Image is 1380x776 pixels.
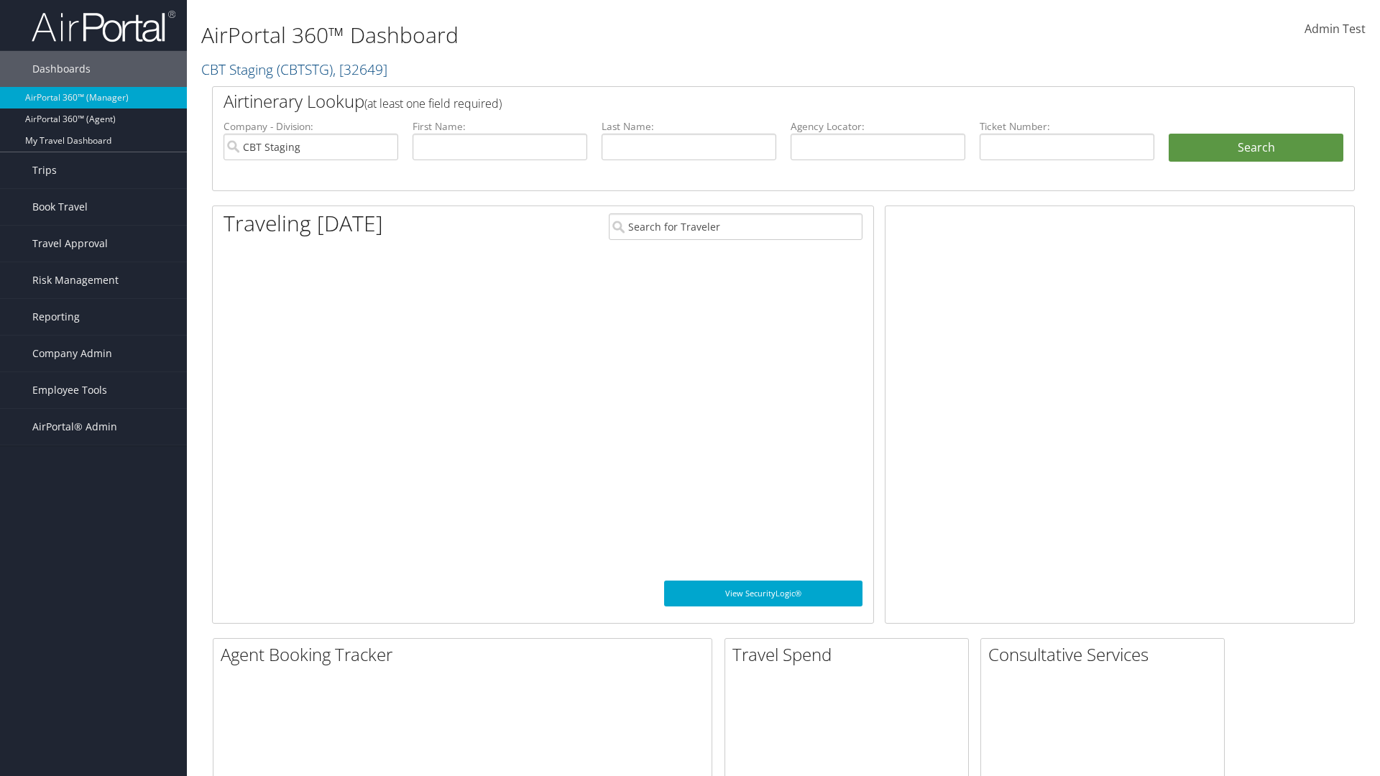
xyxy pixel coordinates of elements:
span: Company Admin [32,336,112,371]
input: Search for Traveler [609,213,862,240]
img: airportal-logo.png [32,9,175,43]
span: Trips [32,152,57,188]
a: View SecurityLogic® [664,581,862,606]
span: Admin Test [1305,21,1366,37]
label: Agency Locator: [791,119,965,134]
label: Last Name: [602,119,776,134]
h2: Travel Spend [732,642,968,667]
span: AirPortal® Admin [32,409,117,445]
h2: Agent Booking Tracker [221,642,712,667]
h2: Consultative Services [988,642,1224,667]
a: Admin Test [1305,7,1366,52]
span: , [ 32649 ] [333,60,387,79]
label: First Name: [413,119,587,134]
span: ( CBTSTG ) [277,60,333,79]
span: Dashboards [32,51,91,87]
span: (at least one field required) [364,96,502,111]
span: Travel Approval [32,226,108,262]
a: CBT Staging [201,60,387,79]
label: Ticket Number: [980,119,1154,134]
span: Risk Management [32,262,119,298]
h1: Traveling [DATE] [224,208,383,239]
span: Book Travel [32,189,88,225]
label: Company - Division: [224,119,398,134]
button: Search [1169,134,1343,162]
h2: Airtinerary Lookup [224,89,1248,114]
span: Reporting [32,299,80,335]
h1: AirPortal 360™ Dashboard [201,20,977,50]
span: Employee Tools [32,372,107,408]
